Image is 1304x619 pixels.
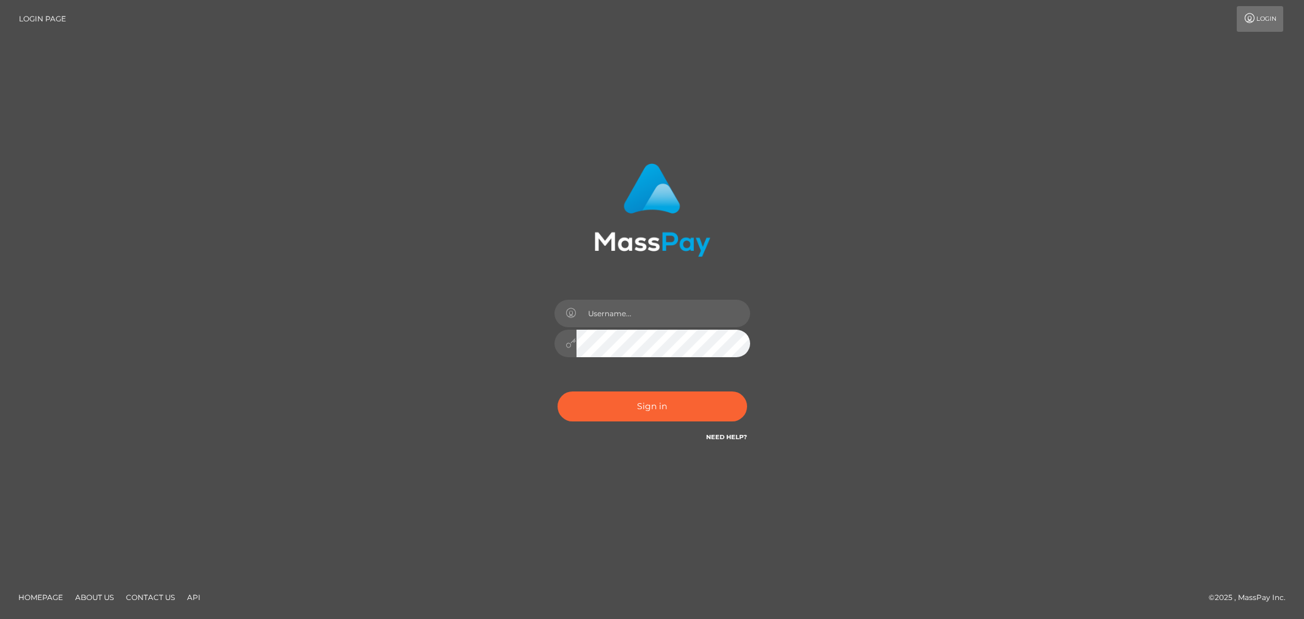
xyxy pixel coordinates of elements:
a: API [182,588,205,607]
a: Login Page [19,6,66,32]
a: Login [1237,6,1283,32]
img: MassPay Login [594,163,710,257]
a: Homepage [13,588,68,607]
a: About Us [70,588,119,607]
div: © 2025 , MassPay Inc. [1209,591,1295,604]
button: Sign in [558,391,747,421]
input: Username... [576,300,750,327]
a: Need Help? [706,433,747,441]
a: Contact Us [121,588,180,607]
